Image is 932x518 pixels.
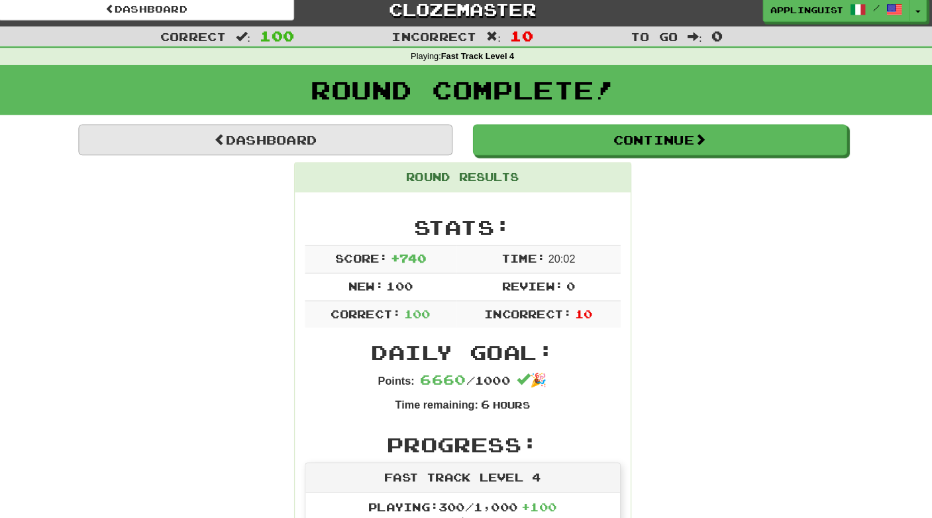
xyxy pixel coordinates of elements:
span: : [490,36,504,48]
strong: Fast Track Level 4 [445,56,517,66]
span: 10 [576,308,594,320]
small: Hours [495,398,532,409]
span: 100 [267,33,301,49]
span: : [243,36,258,48]
span: To go [631,35,678,48]
span: 10 [513,33,535,49]
span: Incorrect [397,35,480,48]
span: 0 [711,33,722,49]
span: / 1000 [425,373,513,386]
a: Dashboard [10,3,301,26]
a: Dashboard [89,128,456,159]
span: Correct: [337,308,405,320]
span: Time: [504,253,547,266]
span: + 100 [524,497,558,510]
span: New: [354,281,388,293]
a: Clozemaster [321,3,611,27]
span: Incorrect: [488,308,574,320]
span: 100 [409,308,435,320]
button: Continue [476,128,844,159]
span: 0 [568,281,576,293]
span: 100 [391,281,417,293]
span: Applinguist [768,9,840,21]
h2: Progress: [311,432,621,454]
span: / [869,9,876,18]
div: Fast Track Level 4 [312,461,621,490]
h2: Daily Goal: [311,341,621,363]
div: Round Results [301,166,631,195]
strong: Time remaining: [400,398,482,409]
span: Playing: 300 / 1,000 [374,497,558,510]
h2: Stats: [311,218,621,240]
span: 20 : 0 2 [550,255,577,266]
span: Score: [341,253,393,266]
span: : [687,36,701,48]
span: Review: [505,281,565,293]
span: 🎉 [519,372,549,387]
strong: Points: [383,375,419,386]
span: Correct [169,35,234,48]
h1: Round Complete! [5,81,927,107]
span: + 740 [395,253,430,266]
span: 6 [484,397,493,409]
a: Applinguist / [761,3,906,27]
span: 6660 [425,371,470,387]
